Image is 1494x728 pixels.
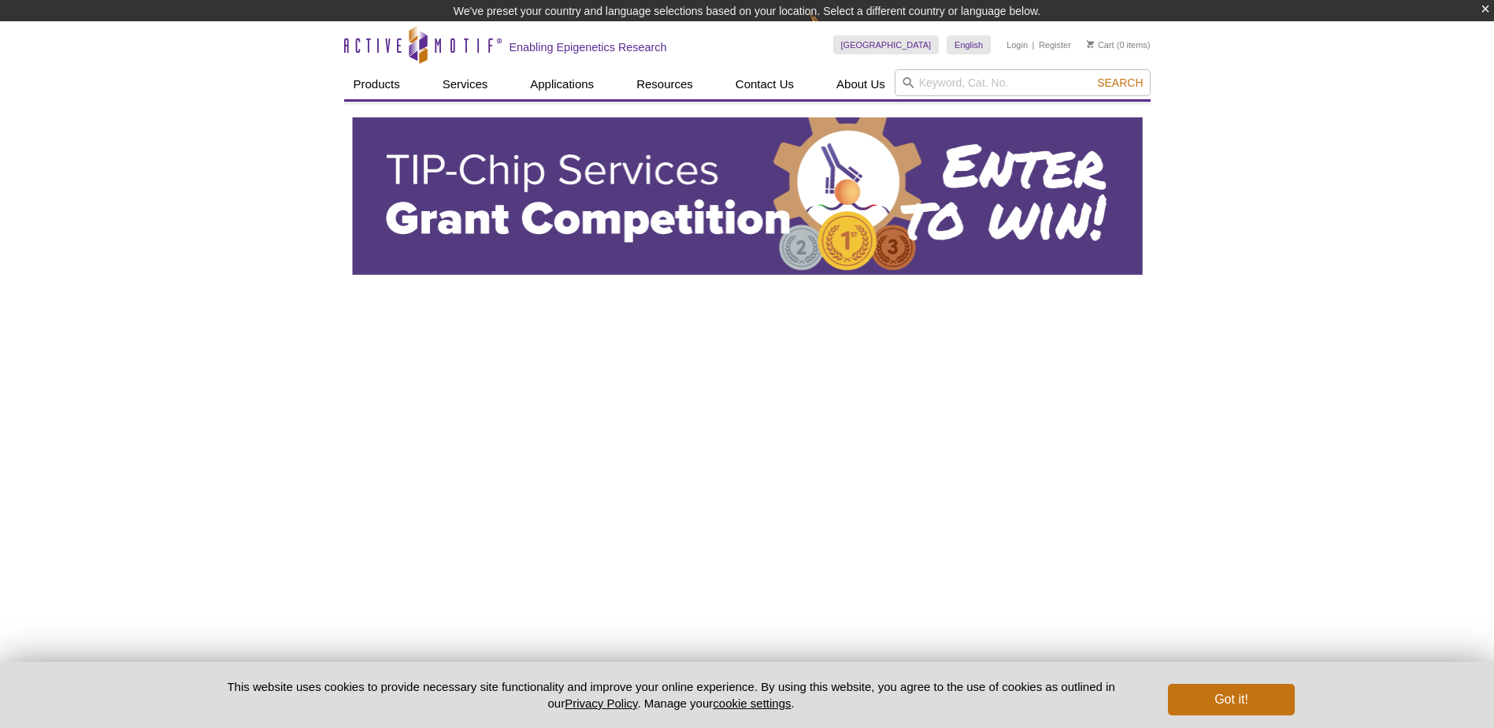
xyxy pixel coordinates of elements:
[1168,684,1294,715] button: Got it!
[1007,39,1028,50] a: Login
[1087,39,1114,50] a: Cart
[565,696,637,710] a: Privacy Policy
[433,69,498,99] a: Services
[521,69,603,99] a: Applications
[895,69,1151,96] input: Keyword, Cat. No.
[947,35,991,54] a: English
[1087,35,1151,54] li: (0 items)
[1032,35,1035,54] li: |
[833,35,940,54] a: [GEOGRAPHIC_DATA]
[510,40,667,54] h2: Enabling Epigenetics Research
[810,12,851,49] img: Change Here
[827,69,895,99] a: About Us
[1092,76,1147,90] button: Search
[713,696,791,710] button: cookie settings
[1087,40,1094,48] img: Your Cart
[1039,39,1071,50] a: Register
[344,69,410,99] a: Products
[352,117,1143,275] img: Active Motif TIP-ChIP Services Grant Competition
[627,69,703,99] a: Resources
[726,69,803,99] a: Contact Us
[1097,76,1143,89] span: Search
[200,678,1143,711] p: This website uses cookies to provide necessary site functionality and improve your online experie...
